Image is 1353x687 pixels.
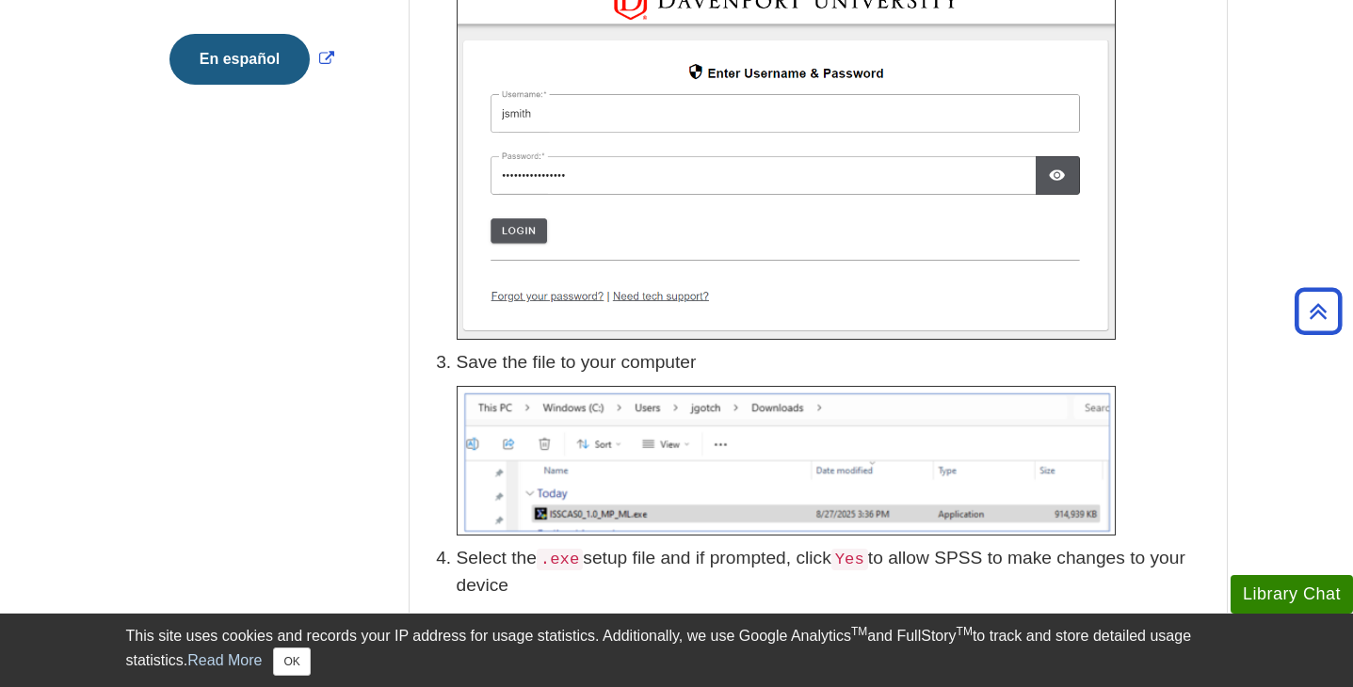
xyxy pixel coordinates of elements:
[796,612,973,631] b: Overwriting Warning
[165,51,339,67] a: Link opens in new window
[537,549,583,570] code: .exe
[187,652,262,668] a: Read More
[851,625,867,638] sup: TM
[1231,575,1353,614] button: Library Chat
[457,349,1217,376] p: Save the file to your computer
[273,647,310,676] button: Close
[169,34,310,85] button: En español
[1288,298,1348,324] a: Back to Top
[457,545,1217,599] p: Select the setup file and if prompted, click to allow SPSS to make changes to your device
[457,386,1116,535] img: 'ISSCASO1.0_MP_ML.exe' is being saved to a folder in the download folder.
[457,609,1217,636] p: It will start to load. Then select at the screen
[126,625,1228,676] div: This site uses cookies and records your IP address for usage statistics. Additionally, we use Goo...
[957,625,973,638] sup: TM
[831,549,868,570] code: Yes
